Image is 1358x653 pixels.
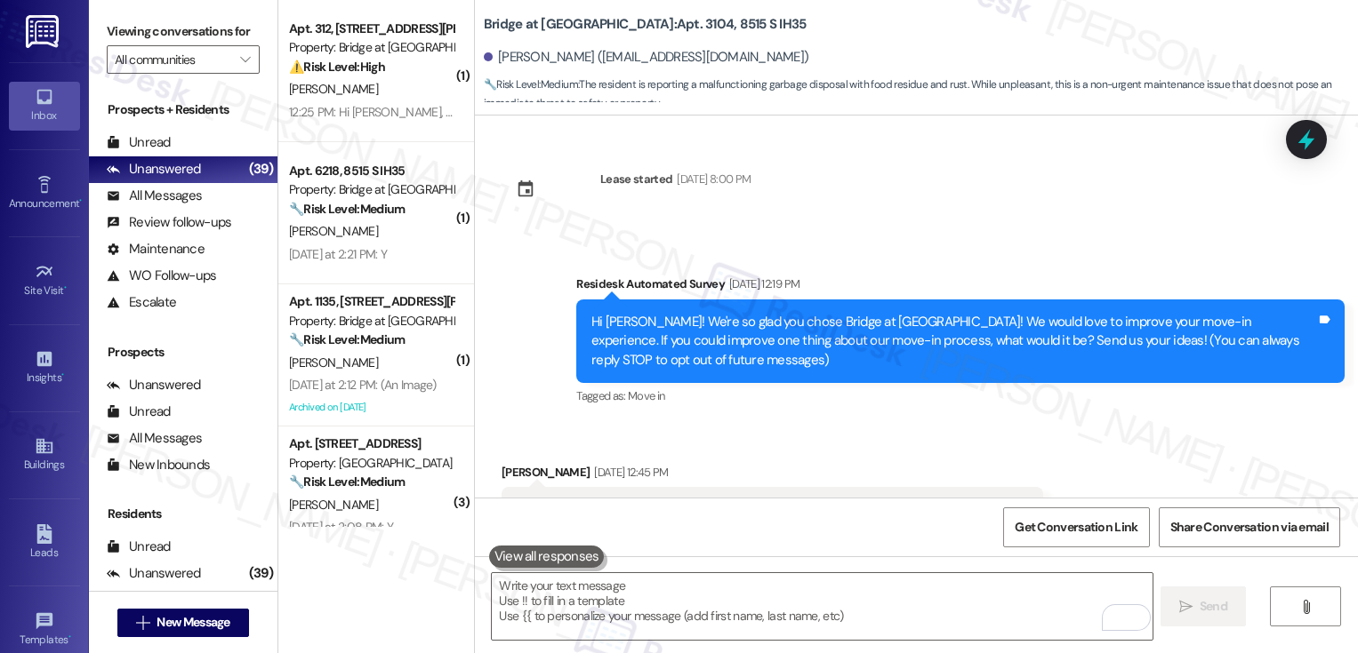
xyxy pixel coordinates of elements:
[289,59,385,75] strong: ⚠️ Risk Level: High
[289,246,387,262] div: [DATE] at 2:21 PM: Y
[289,474,405,490] strong: 🔧 Risk Level: Medium
[289,81,378,97] span: [PERSON_NAME]
[245,560,277,587] div: (39)
[61,369,64,381] span: •
[9,257,80,305] a: Site Visit •
[484,76,1358,114] span: : The resident is reporting a malfunctioning garbage disposal with food residue and rust. While u...
[107,376,201,394] div: Unanswered
[107,564,201,583] div: Unanswered
[9,519,80,567] a: Leads
[289,354,378,370] span: [PERSON_NAME]
[484,77,578,92] strong: 🔧 Risk Level: Medium
[628,388,664,403] span: Move in
[107,213,231,232] div: Review follow-ups
[484,15,807,34] b: Bridge at [GEOGRAPHIC_DATA]: Apt. 3104, 8515 S IH35
[289,312,454,330] div: Property: Bridge at [GEOGRAPHIC_DATA]
[1200,597,1227,616] span: Send
[289,223,378,239] span: [PERSON_NAME]
[492,573,1153,640] textarea: To enrich screen reader interactions, please activate Accessibility in Grammarly extension settings
[107,456,210,474] div: New Inbounds
[240,52,250,67] i: 
[79,195,82,207] span: •
[107,293,176,312] div: Escalate
[289,497,378,513] span: [PERSON_NAME]
[576,383,1345,409] div: Tagged as:
[89,505,277,523] div: Residents
[1161,586,1247,626] button: Send
[289,434,454,453] div: Apt. [STREET_ADDRESS]
[157,613,229,632] span: New Message
[107,240,205,259] div: Maintenance
[9,82,80,130] a: Inbox
[591,313,1316,370] div: Hi [PERSON_NAME]! We're so glad you chose Bridge at [GEOGRAPHIC_DATA]! We would love to improve y...
[107,402,171,421] div: Unread
[289,292,454,311] div: Apt. 1135, [STREET_ADDRESS][PERSON_NAME]
[289,180,454,199] div: Property: Bridge at [GEOGRAPHIC_DATA]
[1159,507,1340,547] button: Share Conversation via email
[107,267,216,285] div: WO Follow-ups
[289,20,454,38] div: Apt. 312, [STREET_ADDRESS][PERSON_NAME]
[289,454,454,473] div: Property: [GEOGRAPHIC_DATA]
[9,344,80,392] a: Insights •
[1170,518,1329,537] span: Share Conversation via email
[1003,507,1149,547] button: Get Conversation Link
[107,538,171,556] div: Unread
[484,48,808,67] div: [PERSON_NAME] ([EMAIL_ADDRESS][DOMAIN_NAME])
[9,431,80,479] a: Buildings
[115,45,231,74] input: All communities
[117,609,249,637] button: New Message
[89,343,277,362] div: Prospects
[289,38,454,57] div: Property: Bridge at [GEOGRAPHIC_DATA]
[136,616,149,630] i: 
[287,396,455,418] div: Archived on [DATE]
[289,331,405,347] strong: 🔧 Risk Level: Medium
[1179,600,1193,614] i: 
[1299,600,1313,614] i: 
[26,15,62,48] img: ResiDesk Logo
[502,463,1043,488] div: [PERSON_NAME]
[289,162,454,180] div: Apt. 6218, 8515 S IH35
[289,519,393,535] div: [DATE] at 2:08 PM: Y
[1015,518,1137,537] span: Get Conversation Link
[107,160,201,179] div: Unanswered
[107,429,202,448] div: All Messages
[289,201,405,217] strong: 🔧 Risk Level: Medium
[64,282,67,294] span: •
[107,18,260,45] label: Viewing conversations for
[68,631,71,643] span: •
[107,133,171,152] div: Unread
[576,275,1345,299] div: Residesk Automated Survey
[289,377,437,393] div: [DATE] at 2:12 PM: (An Image)
[725,275,800,293] div: [DATE] 12:19 PM
[590,463,668,482] div: [DATE] 12:45 PM
[107,187,202,205] div: All Messages
[600,170,673,188] div: Lease started
[245,155,277,183] div: (39)
[672,170,751,188] div: [DATE] 8:00 PM
[89,100,277,119] div: Prospects + Residents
